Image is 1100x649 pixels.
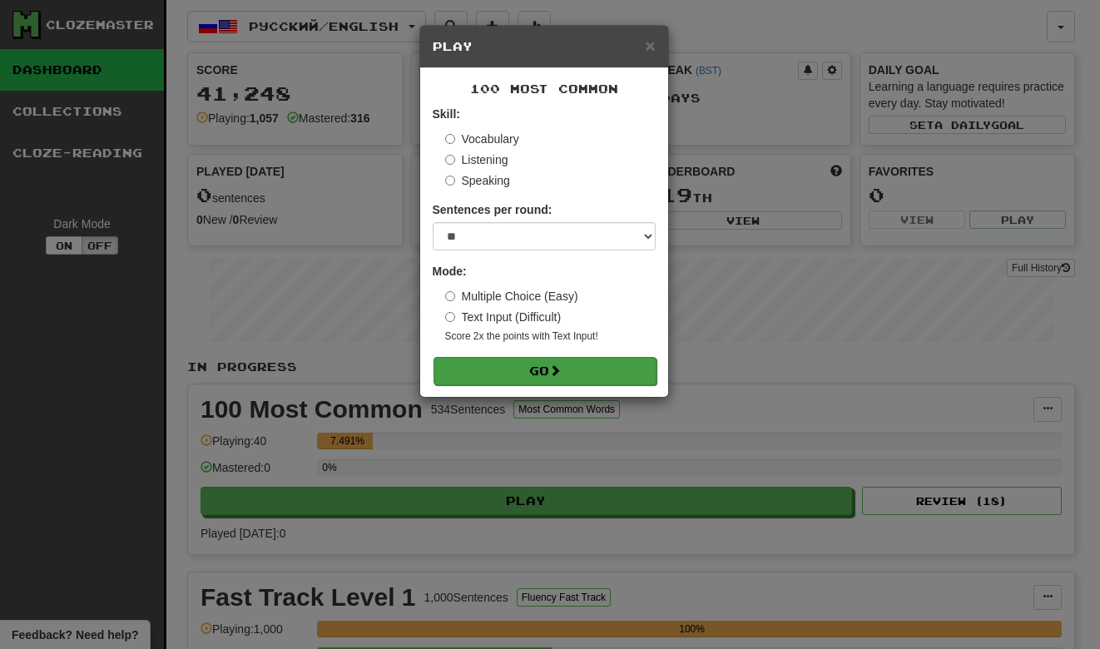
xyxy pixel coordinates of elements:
h5: Play [433,38,656,55]
label: Sentences per round: [433,201,552,218]
strong: Mode: [433,265,467,278]
button: Go [434,357,657,385]
small: Score 2x the points with Text Input ! [445,329,656,344]
label: Listening [445,151,508,168]
label: Vocabulary [445,131,519,147]
label: Speaking [445,172,510,189]
strong: Skill: [433,107,460,121]
input: Text Input (Difficult) [445,312,455,322]
input: Listening [445,155,455,165]
input: Vocabulary [445,134,455,144]
label: Multiple Choice (Easy) [445,288,578,305]
input: Multiple Choice (Easy) [445,291,455,301]
span: × [645,36,655,55]
label: Text Input (Difficult) [445,309,562,325]
span: 100 Most Common [470,82,618,96]
input: Speaking [445,176,455,186]
button: Close [645,37,655,54]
